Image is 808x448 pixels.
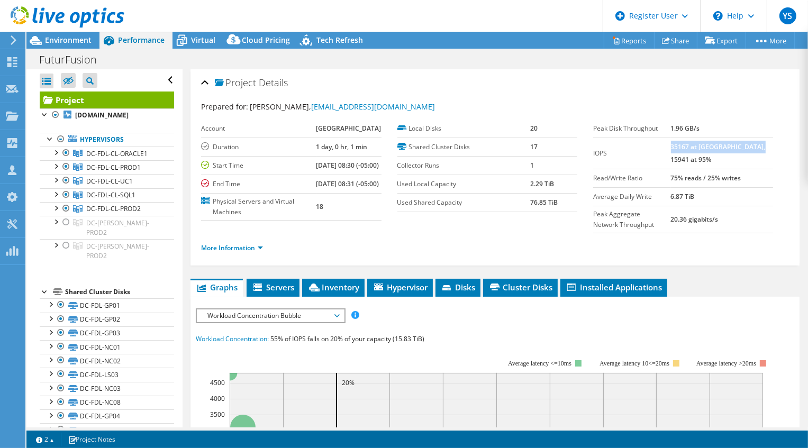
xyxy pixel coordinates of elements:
[593,173,671,184] label: Read/Write Ratio
[307,282,359,292] span: Inventory
[397,160,531,171] label: Collector Runs
[40,396,174,409] a: DC-FDL-NC08
[202,309,338,322] span: Workload Concentration Bubble
[40,340,174,354] a: DC-FDL-NC01
[40,423,174,437] a: DC-FDL-GP05
[40,188,174,202] a: DC-FDL-CL-SQL1
[86,177,133,186] span: DC-FDL-CL-UC1
[201,142,316,152] label: Duration
[61,433,123,446] a: Project Notes
[40,160,174,174] a: DC-FDL-CL-PROD1
[593,209,671,230] label: Peak Aggregate Network Throughput
[86,242,149,260] span: DC-[PERSON_NAME]-PROD2
[191,35,215,45] span: Virtual
[45,35,92,45] span: Environment
[593,123,671,134] label: Peak Disk Throughput
[40,174,174,188] a: DC-FDL-CL-UC1
[316,179,379,188] b: [DATE] 08:31 (-05:00)
[196,334,269,343] span: Workload Concentration:
[86,190,135,199] span: DC-FDL-CL-SQL1
[397,179,531,189] label: Used Local Capacity
[201,243,263,252] a: More Information
[397,197,531,208] label: Used Shared Capacity
[40,147,174,160] a: DC-FDL-CL-ORACLE1
[40,313,174,326] a: DC-FDL-GP02
[604,32,655,49] a: Reports
[40,216,174,239] a: DC-WB-CL-PROD2
[696,360,756,367] text: Average latency >20ms
[397,142,531,152] label: Shared Cluster Disks
[530,161,534,170] b: 1
[210,426,225,435] text: 3000
[671,215,719,224] b: 20.36 gigabits/s
[397,123,531,134] label: Local Disks
[488,282,552,292] span: Cluster Disks
[215,78,256,88] span: Project
[201,123,316,134] label: Account
[441,282,475,292] span: Disks
[593,148,671,159] label: IOPS
[566,282,662,292] span: Installed Applications
[316,161,379,170] b: [DATE] 08:30 (-05:00)
[86,163,141,172] span: DC-FDL-CL-PROD1
[201,196,316,217] label: Physical Servers and Virtual Machines
[86,149,148,158] span: DC-FDL-CL-ORACLE1
[530,198,558,207] b: 76.85 TiB
[210,394,225,403] text: 4000
[86,218,149,237] span: DC-[PERSON_NAME]-PROD2
[316,142,368,151] b: 1 day, 0 hr, 1 min
[316,202,324,211] b: 18
[29,433,61,446] a: 2
[270,334,424,343] span: 55% of IOPS falls on 20% of your capacity (15.83 TiB)
[40,92,174,108] a: Project
[65,286,174,298] div: Shared Cluster Disks
[530,179,554,188] b: 2.29 TiB
[671,173,741,182] b: 75% reads / 25% writes
[697,32,746,49] a: Export
[593,191,671,202] label: Average Daily Write
[252,282,294,292] span: Servers
[779,7,796,24] span: YS
[242,35,290,45] span: Cloud Pricing
[40,409,174,423] a: DC-FDL-GP04
[201,102,248,112] label: Prepared for:
[40,368,174,381] a: DC-FDL-LS03
[654,32,697,49] a: Share
[671,124,700,133] b: 1.96 GB/s
[34,54,113,66] h1: FuturFusion
[373,282,428,292] span: Hypervisor
[316,35,363,45] span: Tech Refresh
[196,282,238,292] span: Graphs
[210,410,225,419] text: 3500
[40,326,174,340] a: DC-FDL-GP03
[311,102,435,112] a: [EMAIL_ADDRESS][DOMAIN_NAME]
[40,108,174,122] a: [DOMAIN_NAME]
[250,102,435,112] span: [PERSON_NAME],
[316,124,382,133] b: [GEOGRAPHIC_DATA]
[40,239,174,262] a: DC-BD-CL-PROD2
[600,360,669,367] tspan: Average latency 10<=20ms
[508,360,571,367] tspan: Average latency <=10ms
[86,204,141,213] span: DC-FDL-CL-PROD2
[40,133,174,147] a: Hypervisors
[40,354,174,368] a: DC-FDL-NC02
[259,76,288,89] span: Details
[210,378,225,387] text: 4500
[75,111,129,120] b: [DOMAIN_NAME]
[40,382,174,396] a: DC-FDL-NC03
[40,298,174,312] a: DC-FDL-GP01
[530,142,538,151] b: 17
[713,11,723,21] svg: \n
[671,192,695,201] b: 6.87 TiB
[201,179,316,189] label: End Time
[671,142,766,164] b: 35167 at [GEOGRAPHIC_DATA], 15941 at 95%
[746,32,795,49] a: More
[118,35,165,45] span: Performance
[530,124,538,133] b: 20
[40,202,174,216] a: DC-FDL-CL-PROD2
[342,378,355,387] text: 20%
[201,160,316,171] label: Start Time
